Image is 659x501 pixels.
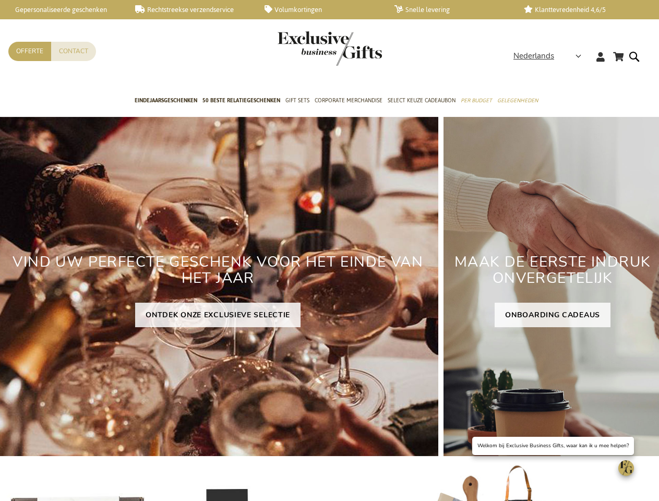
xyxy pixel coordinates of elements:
[202,95,280,106] span: 50 beste relatiegeschenken
[135,88,197,114] a: Eindejaarsgeschenken
[8,42,51,61] a: Offerte
[513,50,554,62] span: Nederlands
[388,88,456,114] a: Select Keuze Cadeaubon
[524,5,637,14] a: Klanttevredenheid 4,6/5
[285,88,309,114] a: Gift Sets
[265,5,378,14] a: Volumkortingen
[315,88,382,114] a: Corporate Merchandise
[461,88,492,114] a: Per Budget
[497,95,538,106] span: Gelegenheden
[315,95,382,106] span: Corporate Merchandise
[51,42,96,61] a: Contact
[388,95,456,106] span: Select Keuze Cadeaubon
[135,303,301,327] a: ONTDEK ONZE EXCLUSIEVE SELECTIE
[497,88,538,114] a: Gelegenheden
[394,5,508,14] a: Snelle levering
[495,303,610,327] a: ONBOARDING CADEAUS
[202,88,280,114] a: 50 beste relatiegeschenken
[135,5,248,14] a: Rechtstreekse verzendservice
[285,95,309,106] span: Gift Sets
[5,5,118,14] a: Gepersonaliseerde geschenken
[461,95,492,106] span: Per Budget
[278,31,330,66] a: store logo
[135,95,197,106] span: Eindejaarsgeschenken
[278,31,382,66] img: Exclusive Business gifts logo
